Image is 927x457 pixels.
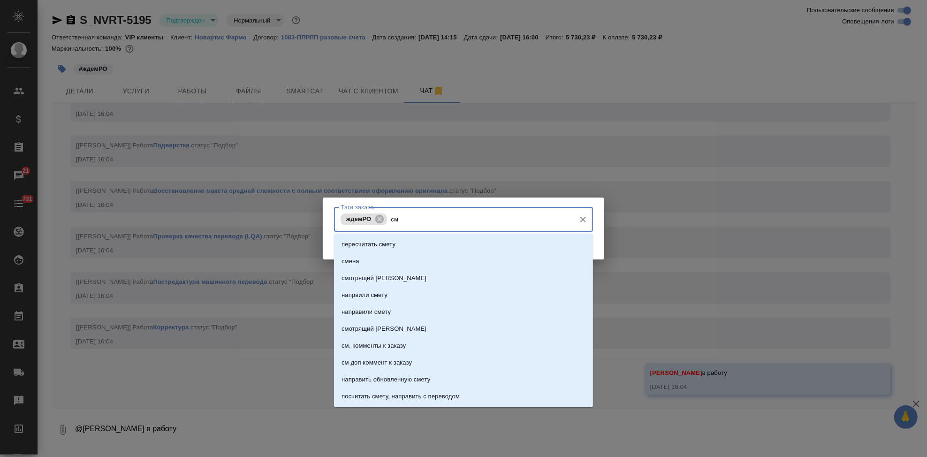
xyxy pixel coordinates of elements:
p: напрвили смету [342,290,388,300]
p: пересчитать смету [342,240,395,249]
button: Очистить [577,213,590,226]
p: посчитать смету, направить с переводом [342,392,460,401]
span: ждемРО [341,215,377,222]
p: смена [342,257,359,266]
p: смотрящий [PERSON_NAME] [342,324,426,334]
div: ждемРО [341,213,387,225]
p: см доп коммент к заказу [342,358,412,367]
p: направить обновленную смету [342,375,430,384]
p: см. комменты к заказу [342,341,406,350]
p: смотрящий [PERSON_NAME] [342,274,426,283]
p: направили смету [342,307,391,317]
